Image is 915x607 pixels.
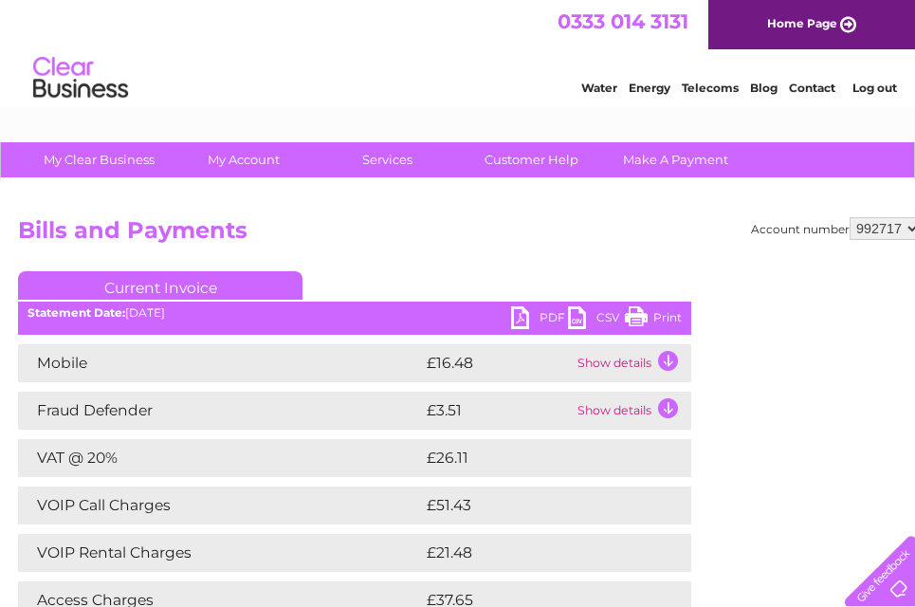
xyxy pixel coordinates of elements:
[27,305,125,320] b: Statement Date:
[422,344,573,382] td: £16.48
[581,81,617,95] a: Water
[309,142,466,177] a: Services
[558,9,688,33] a: 0333 014 3131
[852,81,897,95] a: Log out
[789,81,835,95] a: Contact
[750,81,778,95] a: Blog
[568,306,625,334] a: CSV
[453,142,610,177] a: Customer Help
[18,392,422,430] td: Fraud Defender
[18,534,422,572] td: VOIP Rental Charges
[32,49,129,107] img: logo.png
[573,344,691,382] td: Show details
[422,392,573,430] td: £3.51
[629,81,670,95] a: Energy
[422,534,651,572] td: £21.48
[165,142,321,177] a: My Account
[18,487,422,524] td: VOIP Call Charges
[21,142,177,177] a: My Clear Business
[18,344,422,382] td: Mobile
[573,392,691,430] td: Show details
[18,271,302,300] a: Current Invoice
[597,142,754,177] a: Make A Payment
[18,306,691,320] div: [DATE]
[18,439,422,477] td: VAT @ 20%
[422,439,650,477] td: £26.11
[625,306,682,334] a: Print
[511,306,568,334] a: PDF
[682,81,739,95] a: Telecoms
[10,10,906,92] div: Clear Business is a trading name of Verastar Limited (registered in [GEOGRAPHIC_DATA] No. 3667643...
[422,487,651,524] td: £51.43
